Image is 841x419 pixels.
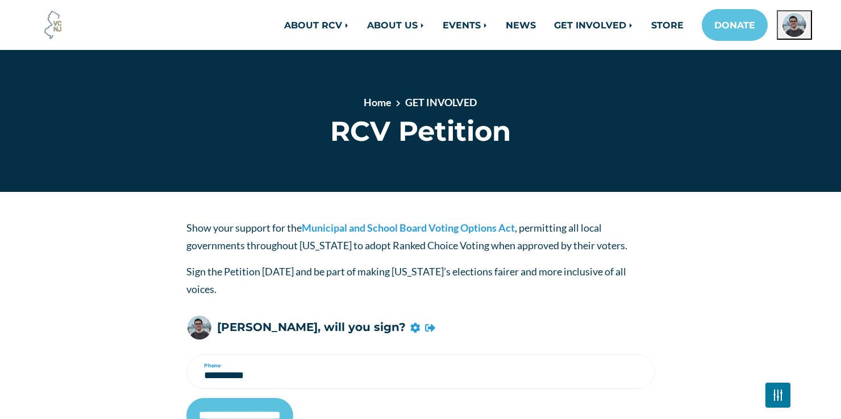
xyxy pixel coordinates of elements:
[186,221,627,252] span: Show your support for the , permitting all local governments throughout [US_STATE] to adopt Ranke...
[777,10,812,40] button: Open profile menu for John Cunningham
[702,9,768,41] a: DONATE
[781,12,807,38] img: John Cunningham
[302,221,515,234] a: Municipal and School Board Voting Options Act
[642,14,693,36] a: STORE
[364,96,392,108] a: Home
[186,265,626,295] span: Sign the Petition [DATE] and be part of making [US_STATE]’s elections fairer and more inclusive o...
[358,14,434,36] a: ABOUT US
[434,14,497,36] a: EVENTS
[227,95,614,115] nav: breadcrumb
[186,9,812,41] nav: Main navigation
[773,392,782,397] img: Fader
[405,96,477,108] a: GET INVOLVED
[186,115,655,148] h1: RCV Petition
[38,10,69,40] img: Voter Choice NJ
[545,14,642,36] a: GET INVOLVED
[217,321,406,334] h5: [PERSON_NAME], will you sign?
[497,14,545,36] a: NEWS
[186,315,213,341] img: John Cunningham
[275,14,358,36] a: ABOUT RCV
